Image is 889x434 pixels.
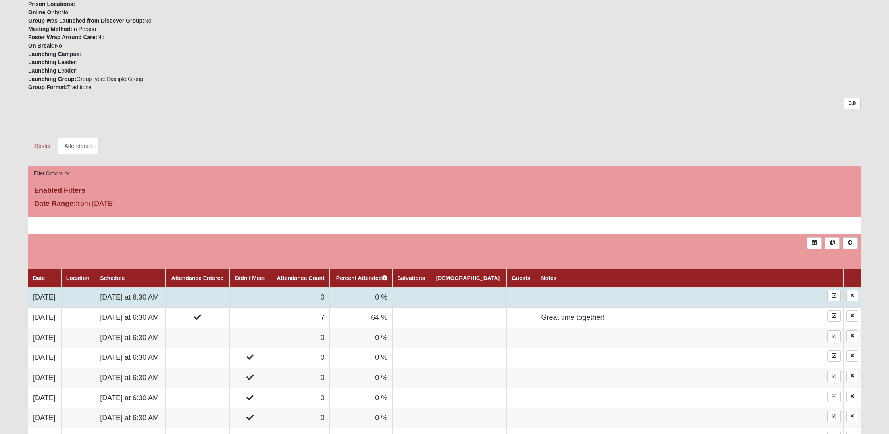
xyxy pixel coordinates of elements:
a: Percent Attended [336,275,387,281]
td: 0 [270,388,329,408]
a: Delete [846,310,858,322]
a: Delete [846,391,858,402]
a: Schedule [100,275,125,281]
td: 7 [270,307,329,328]
td: [DATE] [28,408,61,428]
a: Enter Attendance [827,290,841,301]
td: [DATE] [28,368,61,388]
td: 0 % [329,328,392,348]
td: [DATE] [28,388,61,408]
td: [DATE] [28,287,61,307]
td: [DATE] at 6:30 AM [95,307,165,328]
a: Didn't Meet [235,275,265,281]
td: 64 % [329,307,392,328]
a: Delete [846,290,858,301]
h4: Enabled Filters [34,186,855,195]
a: Merge Records into Merge Template [825,237,839,249]
td: [DATE] at 6:30 AM [95,388,165,408]
strong: Group Format: [28,84,67,90]
a: Edit [844,98,861,109]
a: Enter Attendance [827,411,841,422]
td: [DATE] at 6:30 AM [95,408,165,428]
a: Enter Attendance [827,310,841,322]
td: [DATE] at 6:30 AM [95,287,165,307]
td: 0 [270,287,329,307]
td: 0 [270,368,329,388]
td: 0 [270,328,329,348]
button: Filter Options [31,169,72,178]
a: Delete [846,350,858,362]
a: Enter Attendance [827,371,841,382]
a: Enter Attendance [827,350,841,362]
strong: On Break: [28,42,55,49]
a: Enter Attendance [827,391,841,402]
td: [DATE] [28,348,61,368]
label: Date Range: [34,198,76,209]
td: 0 % [329,348,392,368]
td: 0 % [329,408,392,428]
strong: Launching Group: [28,76,76,82]
a: Delete [846,330,858,342]
a: Attendance [58,138,99,154]
strong: Meeting Method: [28,26,72,32]
td: [DATE] at 6:30 AM [95,368,165,388]
strong: Launching Leader: [28,59,78,65]
a: Delete [846,411,858,422]
strong: Launching Campus: [28,51,82,57]
a: Notes [541,275,556,281]
strong: Launching Leader: [28,67,78,74]
a: Enter Attendance [827,330,841,342]
a: Date [33,275,45,281]
td: 0 % [329,388,392,408]
a: Location [66,275,89,281]
a: Roster [28,138,57,154]
a: Export to Excel [807,237,822,249]
td: [DATE] [28,307,61,328]
td: 0 % [329,368,392,388]
td: 0 [270,408,329,428]
strong: Prison Locations: [28,1,75,7]
th: Guests [507,269,536,287]
td: Great time together! [536,307,825,328]
td: [DATE] [28,328,61,348]
td: [DATE] at 6:30 AM [95,348,165,368]
a: Alt+N [843,237,858,249]
a: Attendance Count [277,275,325,281]
td: 0 % [329,287,392,307]
a: Delete [846,371,858,382]
strong: Foster Wrap Around Care: [28,34,97,40]
td: [DATE] at 6:30 AM [95,328,165,348]
div: from [DATE] [28,198,306,211]
strong: Online Only: [28,9,61,15]
strong: Group Was Launched from Discover Group: [28,17,144,24]
a: Attendance Entered [171,275,224,281]
td: 0 [270,348,329,368]
th: Salvations [393,269,431,287]
th: [DEMOGRAPHIC_DATA] [431,269,506,287]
